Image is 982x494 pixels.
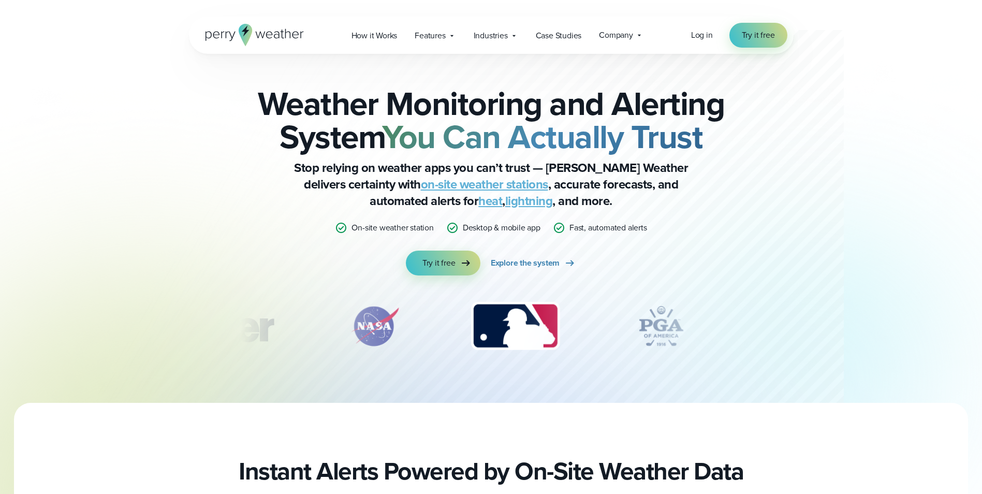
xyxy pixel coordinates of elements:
div: slideshow [241,300,742,357]
h2: Instant Alerts Powered by On-Site Weather Data [239,457,743,486]
a: Try it free [729,23,787,48]
p: Fast, automated alerts [569,222,647,234]
a: on-site weather stations [421,175,548,194]
span: Case Studies [536,30,582,42]
span: How it Works [351,30,398,42]
h2: Weather Monitoring and Alerting System [241,87,742,153]
img: NASA.svg [339,300,411,352]
span: Try it free [422,257,456,269]
p: On-site weather station [351,222,433,234]
p: Desktop & mobile app [463,222,540,234]
img: PGA.svg [620,300,702,352]
strong: You Can Actually Trust [382,112,702,161]
span: Features [415,30,445,42]
a: How it Works [343,25,406,46]
div: 4 of 12 [620,300,702,352]
a: Explore the system [491,251,576,275]
img: MLB.svg [461,300,570,352]
span: Try it free [742,29,775,41]
a: Try it free [406,251,480,275]
a: heat [478,192,502,210]
div: 3 of 12 [461,300,570,352]
span: Company [599,29,633,41]
a: Case Studies [527,25,591,46]
span: Explore the system [491,257,560,269]
a: Log in [691,29,713,41]
span: Industries [474,30,508,42]
p: Stop relying on weather apps you can’t trust — [PERSON_NAME] Weather delivers certainty with , ac... [284,159,698,209]
div: 1 of 12 [141,300,288,352]
img: Turner-Construction_1.svg [141,300,288,352]
a: lightning [505,192,553,210]
div: 2 of 12 [339,300,411,352]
